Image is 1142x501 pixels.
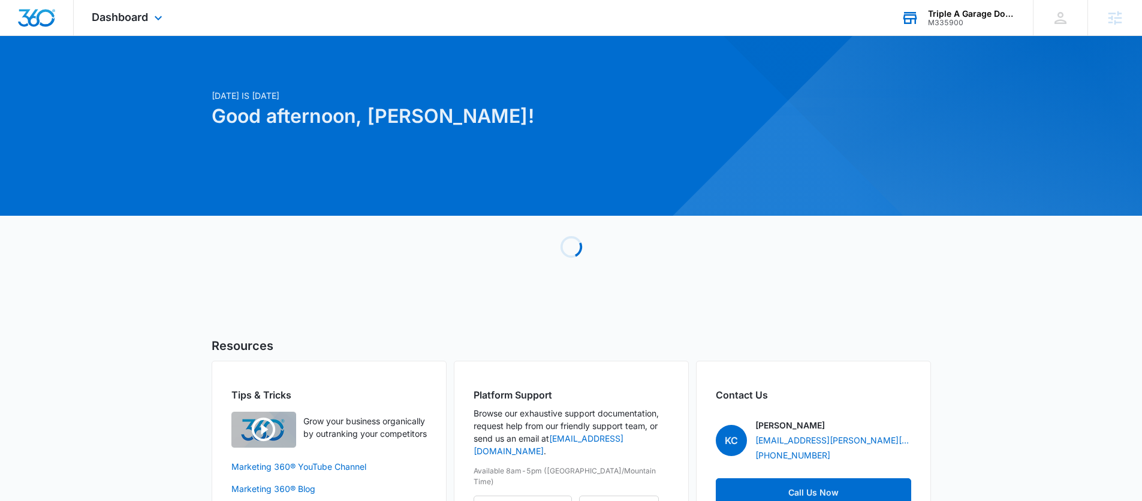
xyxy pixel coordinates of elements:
[231,482,427,495] a: Marketing 360® Blog
[474,388,669,402] h2: Platform Support
[755,434,911,446] a: [EMAIL_ADDRESS][PERSON_NAME][DOMAIN_NAME]
[212,337,931,355] h5: Resources
[755,449,830,461] a: [PHONE_NUMBER]
[212,89,686,102] p: [DATE] is [DATE]
[928,9,1016,19] div: account name
[92,11,148,23] span: Dashboard
[755,419,825,431] p: [PERSON_NAME]
[474,407,669,457] p: Browse our exhaustive support documentation, request help from our friendly support team, or send...
[212,102,686,131] h1: Good afternoon, [PERSON_NAME]!
[716,425,747,456] span: KC
[231,412,296,448] img: Quick Overview Video
[303,415,427,440] p: Grow your business organically by outranking your competitors
[474,466,669,487] p: Available 8am-5pm ([GEOGRAPHIC_DATA]/Mountain Time)
[928,19,1016,27] div: account id
[231,388,427,402] h2: Tips & Tricks
[231,460,427,473] a: Marketing 360® YouTube Channel
[716,388,911,402] h2: Contact Us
